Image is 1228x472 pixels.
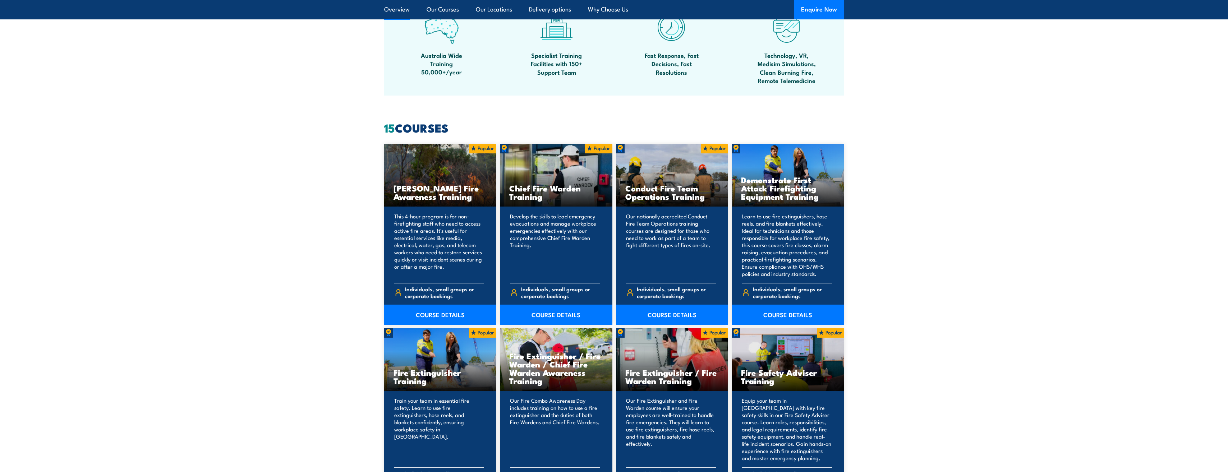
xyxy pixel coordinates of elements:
[639,51,704,76] span: Fast Response, Fast Decisions, Fast Resolutions
[510,213,600,277] p: Develop the skills to lead emergency evacuations and manage workplace emergencies effectively wit...
[732,305,844,325] a: COURSE DETAILS
[616,305,728,325] a: COURSE DETAILS
[625,184,719,200] h3: Conduct Fire Team Operations Training
[742,213,832,277] p: Learn to use fire extinguishers, hose reels, and fire blankets effectively. Ideal for technicians...
[626,397,716,462] p: Our Fire Extinguisher and Fire Warden course will ensure your employees are well-trained to handl...
[754,51,819,85] span: Technology, VR, Medisim Simulations, Clean Burning Fire, Remote Telemedicine
[384,122,844,133] h2: COURSES
[424,10,459,44] img: auswide-icon
[509,352,603,385] h3: Fire Extinguisher / Fire Warden / Chief Fire Warden Awareness Training
[500,305,612,325] a: COURSE DETAILS
[741,368,835,385] h3: Fire Safety Adviser Training
[741,176,835,200] h3: Demonstrate First Attack Firefighting Equipment Training
[637,286,716,299] span: Individuals, small groups or corporate bookings
[384,119,395,136] strong: 15
[524,51,589,76] span: Specialist Training Facilities with 150+ Support Team
[769,10,804,44] img: tech-icon
[539,10,574,44] img: facilities-icon
[509,184,603,200] h3: Chief Fire Warden Training
[626,213,716,277] p: Our nationally accredited Conduct Fire Team Operations training courses are designed for those wh...
[742,397,832,462] p: Equip your team in [GEOGRAPHIC_DATA] with key fire safety skills in our Fire Safety Adviser cours...
[394,213,484,277] p: This 4-hour program is for non-firefighting staff who need to access active fire areas. It's usef...
[394,397,484,462] p: Train your team in essential fire safety. Learn to use fire extinguishers, hose reels, and blanke...
[753,286,832,299] span: Individuals, small groups or corporate bookings
[625,368,719,385] h3: Fire Extinguisher / Fire Warden Training
[510,397,600,462] p: Our Fire Combo Awareness Day includes training on how to use a fire extinguisher and the duties o...
[384,305,497,325] a: COURSE DETAILS
[521,286,600,299] span: Individuals, small groups or corporate bookings
[405,286,484,299] span: Individuals, small groups or corporate bookings
[654,10,689,44] img: fast-icon
[394,368,487,385] h3: Fire Extinguisher Training
[409,51,474,76] span: Australia Wide Training 50,000+/year
[394,184,487,200] h3: [PERSON_NAME] Fire Awareness Training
